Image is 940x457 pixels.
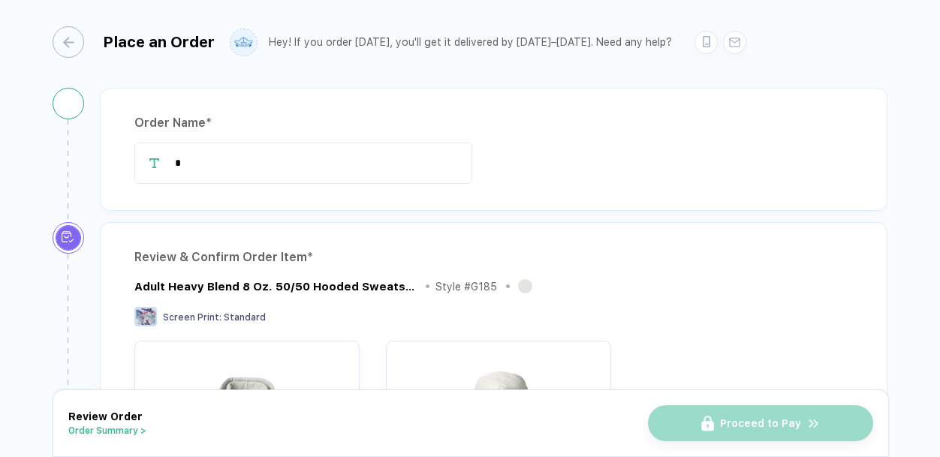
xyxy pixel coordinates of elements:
div: Order Name [134,111,853,135]
div: Hey! If you order [DATE], you'll get it delivered by [DATE]–[DATE]. Need any help? [269,36,672,49]
span: Review Order [68,410,143,422]
div: Review & Confirm Order Item [134,245,853,269]
img: Screen Print [134,307,157,326]
div: Adult Heavy Blend 8 Oz. 50/50 Hooded Sweatshirt [134,280,417,293]
span: Screen Print : [163,312,221,323]
span: Standard [224,312,266,323]
button: Order Summary > [68,425,146,436]
img: user profile [230,29,257,56]
div: Place an Order [103,33,215,51]
div: Style # G185 [435,281,497,293]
